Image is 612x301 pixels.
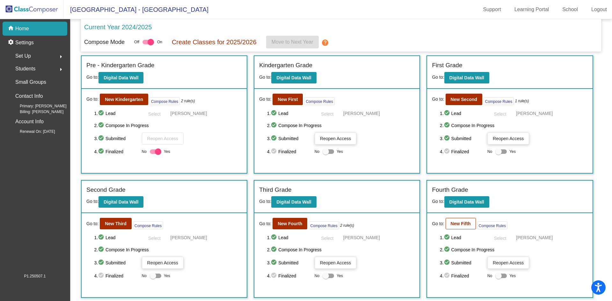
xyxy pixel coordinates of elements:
[10,103,67,109] span: Primary: [PERSON_NAME]
[15,78,46,87] p: Small Groups
[98,72,143,83] button: Digital Data Wall
[271,110,278,117] mat-icon: check_circle
[267,110,311,117] span: 1. Lead
[142,233,167,243] button: Select
[271,259,278,267] mat-icon: check_circle
[494,236,506,241] span: Select
[142,108,167,118] button: Select
[98,148,106,155] mat-icon: check_circle
[171,234,207,241] span: [PERSON_NAME]
[315,149,319,154] span: No
[271,122,278,129] mat-icon: check_circle
[259,61,312,70] label: Kindergarten Grade
[8,39,15,47] mat-icon: settings
[105,97,143,102] b: New Kindergarten
[440,259,484,267] span: 3. Submitted
[276,199,311,204] b: Digital Data Wall
[259,75,271,80] span: Go to:
[320,260,351,265] span: Reopen Access
[266,36,319,48] button: Move to Next Year
[98,234,106,241] mat-icon: check_circle
[8,25,15,32] mat-icon: home
[340,223,354,228] i: 2 rule(s)
[440,234,484,241] span: 1. Lead
[15,117,44,126] p: Account Info
[320,136,351,141] span: Reopen Access
[259,96,271,103] span: Go to:
[440,135,484,142] span: 3. Submitted
[104,199,138,204] b: Digital Data Wall
[449,199,484,204] b: Digital Data Wall
[148,236,161,241] span: Select
[15,52,31,61] span: Set Up
[271,196,316,208] button: Digital Data Wall
[147,260,178,265] span: Reopen Access
[267,135,311,142] span: 3. Submitted
[309,221,339,229] button: Compose Rules
[94,272,138,280] span: 4. Finalized
[487,108,513,118] button: Select
[15,25,29,32] p: Home
[444,135,451,142] mat-icon: check_circle
[440,122,588,129] span: 2. Compose In Progress
[432,96,444,103] span: Go to:
[142,133,184,145] button: Reopen Access
[315,233,340,243] button: Select
[440,272,484,280] span: 4. Finalized
[276,75,311,80] b: Digital Data Wall
[337,272,343,280] span: Yes
[267,246,415,254] span: 2. Compose In Progress
[273,94,303,105] button: New First
[15,92,43,101] p: Contact Info
[478,4,506,15] a: Support
[100,218,132,229] button: New Third
[94,259,138,267] span: 3. Submitted
[94,135,138,142] span: 3. Submitted
[100,94,148,105] button: New Kindergarten
[15,64,35,73] span: Students
[516,234,553,241] span: [PERSON_NAME]
[304,97,334,105] button: Compose Rules
[142,149,147,154] span: No
[444,272,451,280] mat-icon: check_circle
[451,221,471,226] b: New Fifth
[484,97,514,105] button: Compose Rules
[278,97,298,102] b: New First
[267,148,311,155] span: 4. Finalized
[86,75,98,80] span: Go to:
[487,257,529,269] button: Reopen Access
[133,221,163,229] button: Compose Rules
[315,273,319,279] span: No
[444,234,451,241] mat-icon: check_circle
[444,72,489,83] button: Digital Data Wall
[343,234,380,241] span: [PERSON_NAME]
[444,259,451,267] mat-icon: check_circle
[451,97,477,102] b: New Second
[343,110,380,117] span: [PERSON_NAME]
[446,94,482,105] button: New Second
[164,148,170,155] span: Yes
[493,136,524,141] span: Reopen Access
[315,133,356,145] button: Reopen Access
[171,110,207,117] span: [PERSON_NAME]
[98,135,106,142] mat-icon: check_circle
[94,110,138,117] span: 1. Lead
[98,259,106,267] mat-icon: check_circle
[321,39,329,47] mat-icon: help
[449,75,484,80] b: Digital Data Wall
[516,110,553,117] span: [PERSON_NAME]
[142,273,147,279] span: No
[57,53,65,61] mat-icon: arrow_right
[86,199,98,204] span: Go to:
[315,257,356,269] button: Reopen Access
[440,148,484,155] span: 4. Finalized
[321,111,333,117] span: Select
[432,220,444,227] span: Go to:
[148,111,161,117] span: Select
[134,39,139,45] span: Off
[271,272,278,280] mat-icon: check_circle
[493,260,524,265] span: Reopen Access
[98,122,106,129] mat-icon: check_circle
[321,236,333,241] span: Select
[487,133,529,145] button: Reopen Access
